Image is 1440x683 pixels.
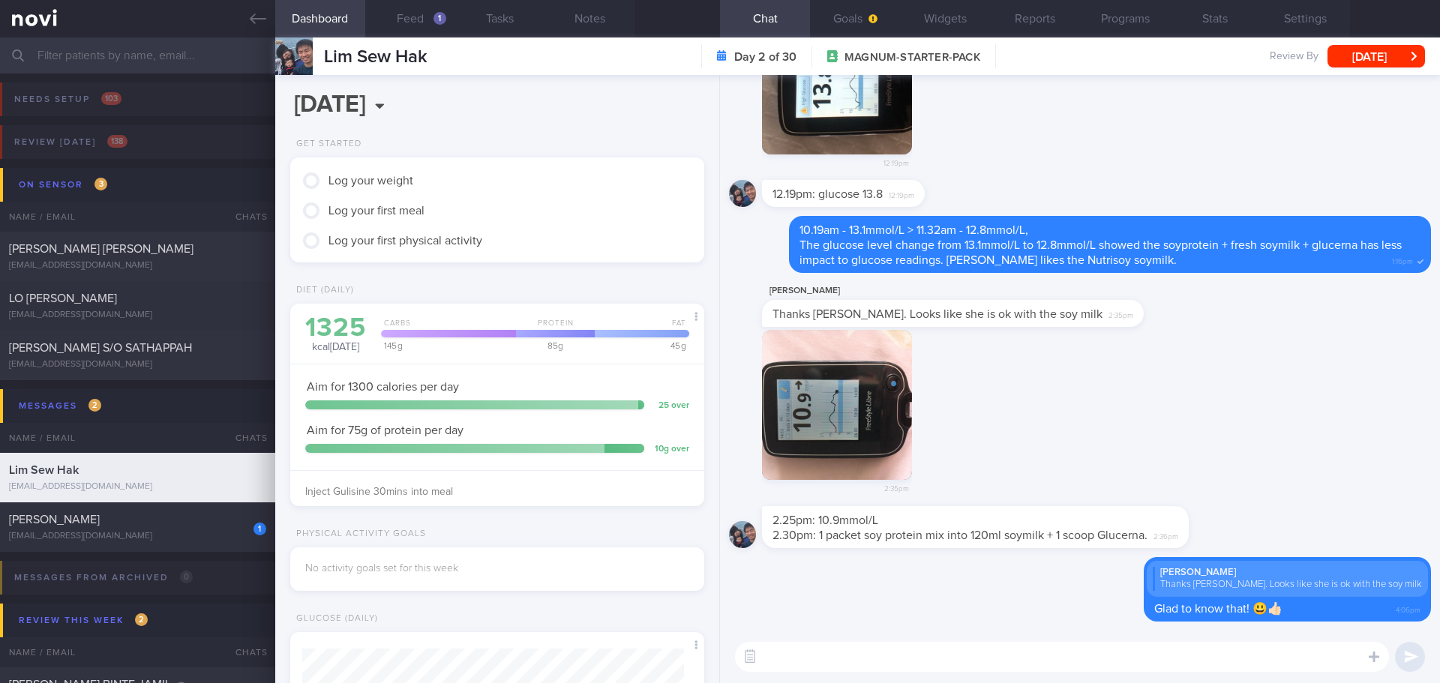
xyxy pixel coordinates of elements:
[94,178,107,190] span: 3
[772,188,883,200] span: 12.19pm: glucose 13.8
[772,514,878,526] span: 2.25pm: 10.9mmol/L
[135,613,148,626] span: 2
[253,523,266,535] div: 1
[762,4,912,154] img: Photo by CHIK HONG KUICK
[652,444,689,455] div: 10 g over
[844,50,980,65] span: MAGNUM-STARTER-PACK
[799,224,1028,236] span: 10.19am - 13.1mmol/L > 11.32am - 12.8mmol/L,
[9,243,193,255] span: [PERSON_NAME] [PERSON_NAME]
[1327,45,1425,67] button: [DATE]
[180,571,193,583] span: 0
[10,132,131,152] div: Review [DATE]
[15,610,151,631] div: Review this week
[15,175,111,195] div: On sensor
[9,310,266,321] div: [EMAIL_ADDRESS][DOMAIN_NAME]
[305,315,366,341] div: 1325
[215,202,275,232] div: Chats
[9,260,266,271] div: [EMAIL_ADDRESS][DOMAIN_NAME]
[290,529,426,540] div: Physical Activity Goals
[324,48,427,66] span: Lim Sew Hak
[9,514,100,526] span: [PERSON_NAME]
[1108,307,1133,321] span: 2:35pm
[1392,253,1413,267] span: 1:16pm
[290,613,378,625] div: Glucose (Daily)
[107,135,127,148] span: 138
[511,341,595,350] div: 85 g
[1153,528,1178,542] span: 2:36pm
[307,381,459,393] span: Aim for 1300 calories per day
[88,399,101,412] span: 2
[215,423,275,453] div: Chats
[215,637,275,667] div: Chats
[590,319,689,337] div: Fat
[376,341,516,350] div: 145 g
[9,342,192,354] span: [PERSON_NAME] S/O SATHAPPAH
[9,481,266,493] div: [EMAIL_ADDRESS][DOMAIN_NAME]
[772,308,1102,320] span: Thanks [PERSON_NAME]. Looks like she is ok with the soy milk
[290,139,361,150] div: Get Started
[376,319,516,337] div: Carbs
[1154,603,1282,615] span: Glad to know that! 😃👍🏻
[590,341,689,350] div: 45 g
[734,49,796,64] strong: Day 2 of 30
[511,319,595,337] div: Protein
[101,92,121,105] span: 103
[772,529,1147,541] span: 2.30pm: 1 packet soy protein mix into 120ml soymilk + 1 scoop Glucerna.
[433,12,446,25] div: 1
[1270,50,1318,64] span: Review By
[1153,579,1422,591] div: Thanks [PERSON_NAME]. Looks like she is ok with the soy milk
[762,330,912,480] img: Photo by CHIK HONG KUICK
[762,282,1189,300] div: [PERSON_NAME]
[305,562,689,576] div: No activity goals set for this week
[9,464,79,476] span: Lim Sew Hak
[799,239,1402,266] span: The glucose level change from 13.1mmol/L to 12.8mmol/L showed the soyprotein + fresh soymilk + gl...
[10,568,196,588] div: Messages from Archived
[1153,567,1422,579] div: [PERSON_NAME]
[290,285,354,296] div: Diet (Daily)
[15,396,105,416] div: Messages
[883,154,909,169] span: 12:19pm
[889,187,914,201] span: 12:19pm
[307,424,463,436] span: Aim for 75g of protein per day
[9,292,117,304] span: LO [PERSON_NAME]
[9,531,266,542] div: [EMAIL_ADDRESS][DOMAIN_NAME]
[305,315,366,355] div: kcal [DATE]
[305,487,453,497] span: Inject Gulisine 30mins into meal
[1396,601,1420,616] span: 4:06pm
[884,480,909,494] span: 2:35pm
[652,400,689,412] div: 25 over
[10,89,125,109] div: Needs setup
[9,359,266,370] div: [EMAIL_ADDRESS][DOMAIN_NAME]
